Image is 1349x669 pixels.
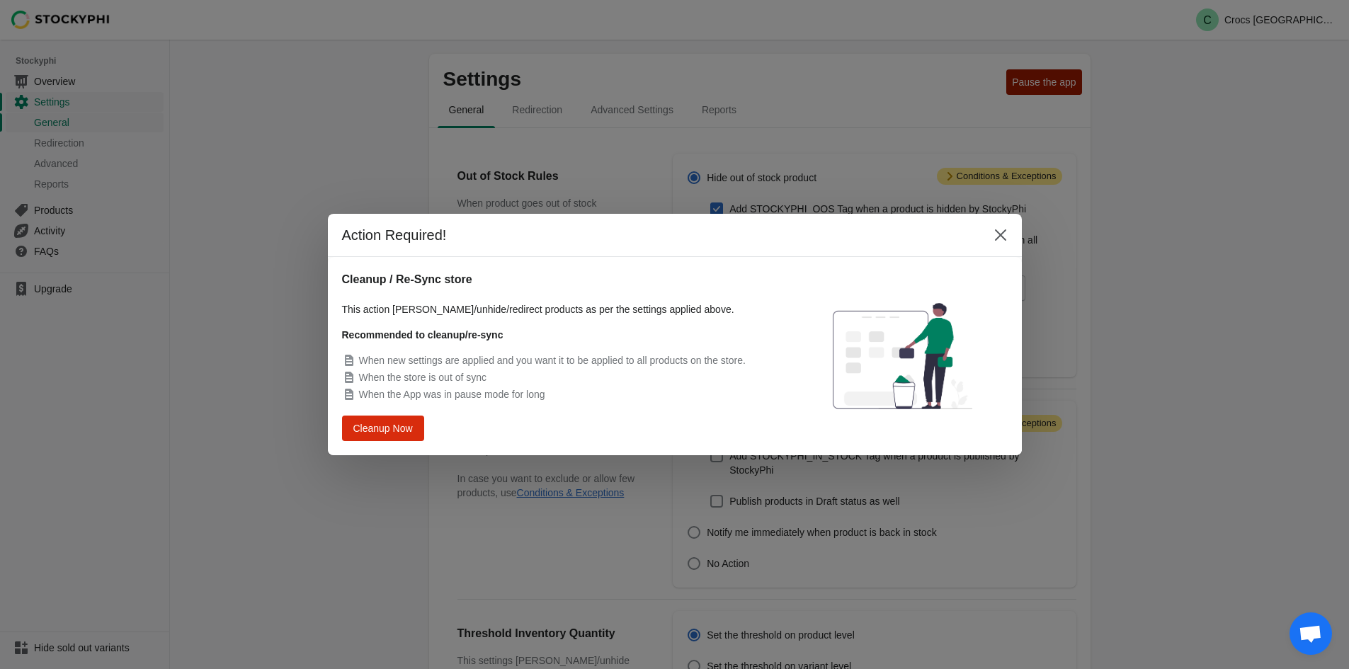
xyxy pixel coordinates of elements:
[356,423,410,433] span: Cleanup Now
[346,417,420,440] button: Cleanup Now
[342,302,783,316] p: This action [PERSON_NAME]/unhide/redirect products as per the settings applied above.
[342,271,783,288] h2: Cleanup / Re-Sync store
[359,389,545,400] span: When the App was in pause mode for long
[1290,612,1332,655] div: Open chat
[988,222,1013,248] button: Close
[359,372,487,383] span: When the store is out of sync
[342,329,503,341] strong: Recommended to cleanup/re-sync
[359,355,746,366] span: When new settings are applied and you want it to be applied to all products on the store.
[342,225,974,245] h2: Action Required!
